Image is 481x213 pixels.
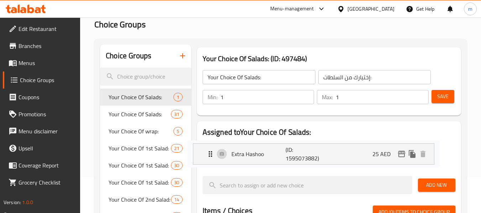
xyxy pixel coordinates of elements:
p: Min: [208,93,218,101]
span: Your Choice Of Salads: [109,110,171,118]
span: Grocery Checklist [19,178,75,187]
span: Your Choice Of wrap: [109,127,173,135]
span: Your Choice Of 1st Salad: [109,161,171,170]
span: 30 [171,179,182,186]
button: Add New [418,179,455,192]
span: Save [437,92,449,101]
div: Your Choice Of wrap:5 [100,123,191,140]
span: Upsell [19,144,75,153]
a: Coverage Report [3,157,80,174]
div: Choices [173,127,182,135]
div: Your Choice Of 1st Salad:30 [100,174,191,191]
div: Choices [171,178,182,187]
span: 1.0.0 [22,198,33,207]
a: Choice Groups [3,71,80,89]
div: Choices [171,110,182,118]
span: Coverage Report [19,161,75,170]
span: 14 [171,196,182,203]
span: 31 [171,111,182,118]
span: Edit Restaurant [19,25,75,33]
span: Branches [19,42,75,50]
div: [GEOGRAPHIC_DATA] [347,5,394,13]
span: Add New [424,181,450,190]
span: Promotions [19,110,75,118]
a: Branches [3,37,80,54]
span: 21 [171,145,182,152]
button: Save [432,90,454,103]
span: Version: [4,198,21,207]
span: Your Choice Of Salads: [109,93,173,101]
div: Your Choice Of 1st Salad:30 [100,157,191,174]
h3: Your Choice Of Salads: (ID: 497484) [203,53,455,64]
span: Your Choice Of 2nd Salad: [109,195,171,204]
div: Your Choice Of Salads:1 [100,89,191,106]
span: Choice Groups [94,16,146,32]
a: Promotions [3,106,80,123]
a: Menus [3,54,80,71]
span: 30 [171,162,182,169]
span: 1 [174,94,182,101]
a: Edit Restaurant [3,20,80,37]
span: 5 [174,128,182,135]
div: Your Choice Of 2nd Salad:14 [100,191,191,208]
p: Max: [322,93,333,101]
div: Your Choice Of Salads:31 [100,106,191,123]
span: Menus [19,59,75,67]
span: Your Choice Of 1st Salad: [109,144,171,153]
div: Choices [173,93,182,101]
h2: Choice Groups [106,50,151,61]
span: Your Choice Of 1st Salad: [109,178,171,187]
a: Menu disclaimer [3,123,80,140]
button: delete [418,149,428,159]
div: Your Choice Of 1st Salad:21 [100,140,191,157]
div: Choices [171,144,182,153]
a: Coupons [3,89,80,106]
input: search [203,176,412,194]
h2: Assigned to Your Choice Of Salads: [203,127,455,138]
span: Choice Groups [20,76,75,84]
input: search [100,68,191,86]
div: Choices [171,195,182,204]
a: Upsell [3,140,80,157]
span: Menu disclaimer [19,127,75,135]
span: Coupons [19,93,75,101]
div: Menu-management [270,5,314,13]
span: m [468,5,472,13]
a: Grocery Checklist [3,174,80,191]
div: Choices [171,161,182,170]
